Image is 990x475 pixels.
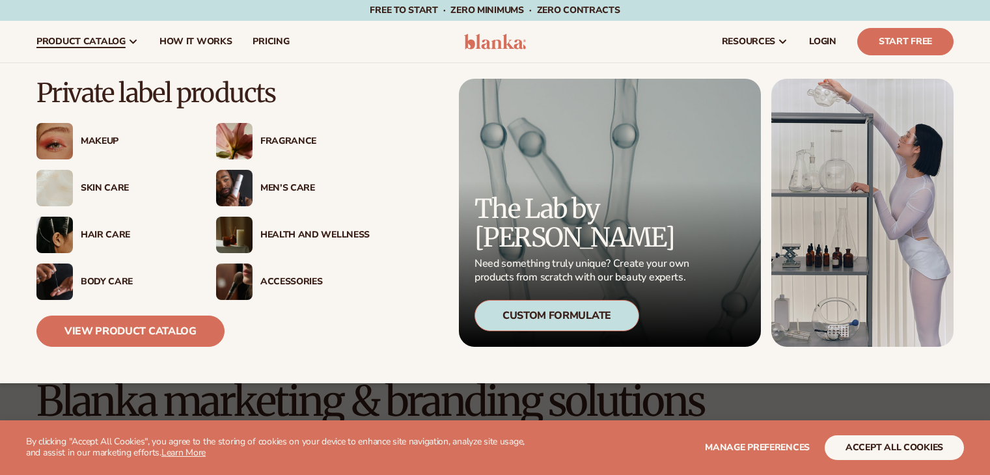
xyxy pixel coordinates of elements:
div: Accessories [260,277,370,288]
button: Manage preferences [705,435,810,460]
div: Custom Formulate [474,300,639,331]
div: Body Care [81,277,190,288]
p: Need something truly unique? Create your own products from scratch with our beauty experts. [474,257,693,284]
span: How It Works [159,36,232,47]
span: resources [722,36,775,47]
a: Female with glitter eye makeup. Makeup [36,123,190,159]
img: Pink blooming flower. [216,123,253,159]
img: Female with glitter eye makeup. [36,123,73,159]
img: logo [464,34,526,49]
div: Makeup [81,136,190,147]
div: Skin Care [81,183,190,194]
span: Free to start · ZERO minimums · ZERO contracts [370,4,620,16]
a: Female hair pulled back with clips. Hair Care [36,217,190,253]
div: Health And Wellness [260,230,370,241]
a: Female with makeup brush. Accessories [216,264,370,300]
span: Manage preferences [705,441,810,454]
span: LOGIN [809,36,836,47]
img: Cream moisturizer swatch. [36,170,73,206]
button: accept all cookies [825,435,964,460]
a: Learn More [161,446,206,459]
img: Female with makeup brush. [216,264,253,300]
a: View Product Catalog [36,316,225,347]
div: Hair Care [81,230,190,241]
a: resources [711,21,799,62]
img: Male hand applying moisturizer. [36,264,73,300]
img: Male holding moisturizer bottle. [216,170,253,206]
img: Female hair pulled back with clips. [36,217,73,253]
div: Men’s Care [260,183,370,194]
span: pricing [253,36,289,47]
p: Private label products [36,79,370,107]
a: Male holding moisturizer bottle. Men’s Care [216,170,370,206]
p: The Lab by [PERSON_NAME] [474,195,693,252]
a: LOGIN [799,21,847,62]
a: Pink blooming flower. Fragrance [216,123,370,159]
a: Start Free [857,28,954,55]
a: How It Works [149,21,243,62]
a: pricing [242,21,299,62]
a: Male hand applying moisturizer. Body Care [36,264,190,300]
a: Candles and incense on table. Health And Wellness [216,217,370,253]
p: By clicking "Accept All Cookies", you agree to the storing of cookies on your device to enhance s... [26,437,540,459]
div: Fragrance [260,136,370,147]
a: Microscopic product formula. The Lab by [PERSON_NAME] Need something truly unique? Create your ow... [459,79,761,347]
a: product catalog [26,21,149,62]
img: Female in lab with equipment. [771,79,954,347]
a: Cream moisturizer swatch. Skin Care [36,170,190,206]
img: Candles and incense on table. [216,217,253,253]
span: product catalog [36,36,126,47]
